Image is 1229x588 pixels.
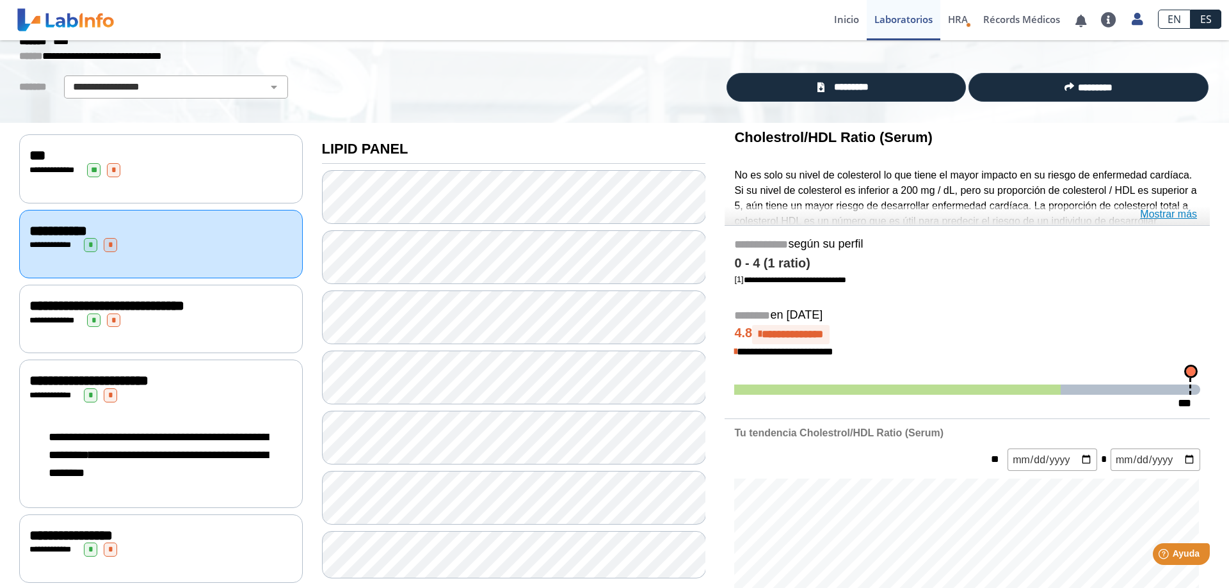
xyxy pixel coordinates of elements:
[1115,538,1215,574] iframe: Help widget launcher
[734,427,943,438] b: Tu tendencia Cholestrol/HDL Ratio (Serum)
[734,274,846,284] a: [1]
[1140,207,1197,222] a: Mostrar más
[322,141,408,157] b: LIPID PANEL
[734,168,1200,260] p: No es solo su nivel de colesterol lo que tiene el mayor impacto en su riesgo de enfermedad cardía...
[734,256,1200,271] h4: 0 - 4 (1 ratio)
[1111,449,1200,471] input: mm/dd/yyyy
[734,325,1200,344] h4: 4.8
[1158,10,1191,29] a: EN
[948,13,968,26] span: HRA
[734,129,932,145] b: Cholestrol/HDL Ratio (Serum)
[734,308,1200,323] h5: en [DATE]
[1008,449,1097,471] input: mm/dd/yyyy
[1191,10,1221,29] a: ES
[734,237,1200,252] h5: según su perfil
